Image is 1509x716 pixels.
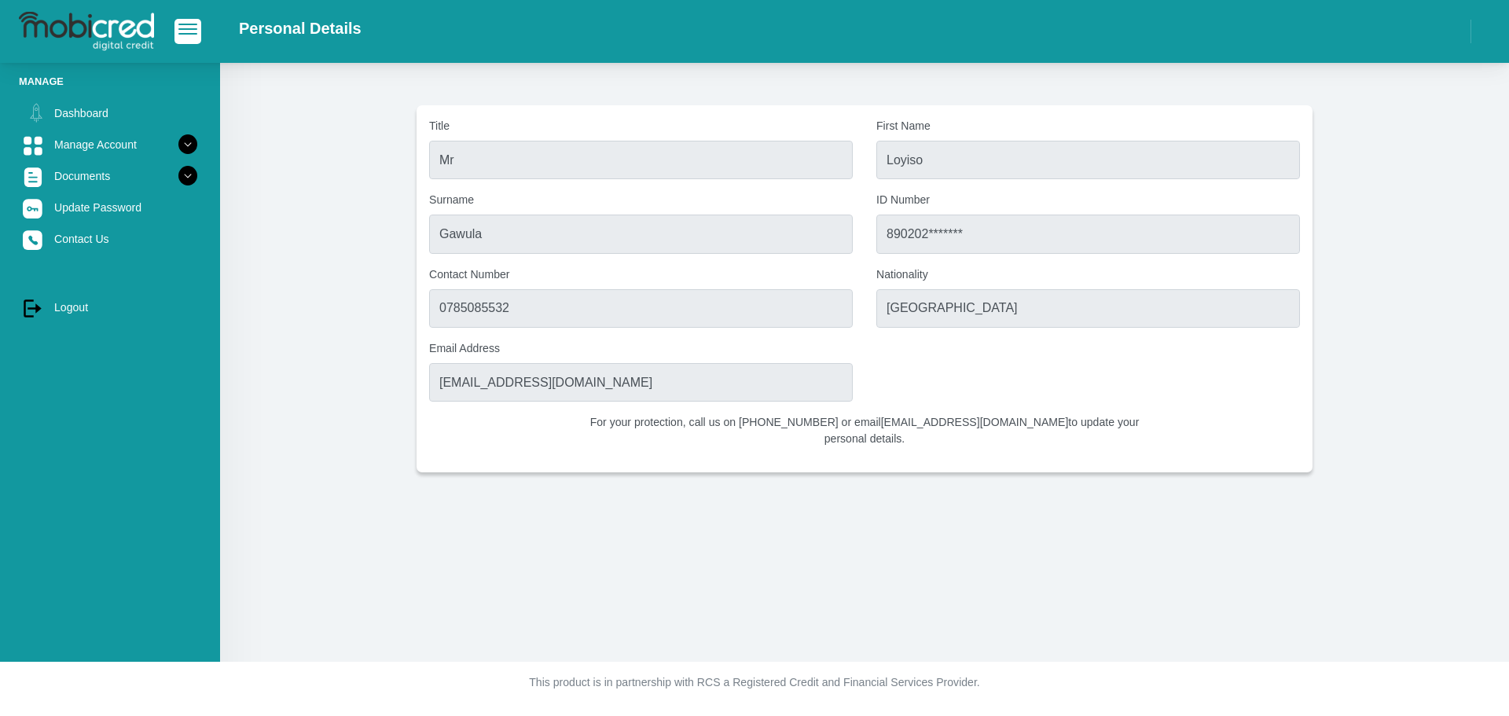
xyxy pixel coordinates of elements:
label: First Name [876,118,1300,134]
label: Email Address [429,340,853,357]
input: Contact Number [429,289,853,328]
a: Manage Account [19,130,201,160]
p: This product is in partnership with RCS a Registered Credit and Financial Services Provider. [318,674,1191,691]
a: Contact Us [19,224,201,254]
a: Update Password [19,193,201,222]
a: Logout [19,292,201,322]
label: ID Number [876,192,1300,208]
p: For your protection, call us on [PHONE_NUMBER] or email [EMAIL_ADDRESS][DOMAIN_NAME] to update yo... [578,414,1151,447]
input: Title [429,141,853,179]
a: Documents [19,161,201,191]
h2: Personal Details [239,19,362,38]
li: Manage [19,74,201,89]
img: logo-mobicred.svg [19,12,154,51]
input: Surname [429,215,853,253]
label: Nationality [876,266,1300,283]
input: Nationality [876,289,1300,328]
input: ID Number [876,215,1300,253]
input: First Name [876,141,1300,179]
input: Email Address [429,363,853,402]
a: Dashboard [19,98,201,128]
label: Surname [429,192,853,208]
label: Title [429,118,853,134]
label: Contact Number [429,266,853,283]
